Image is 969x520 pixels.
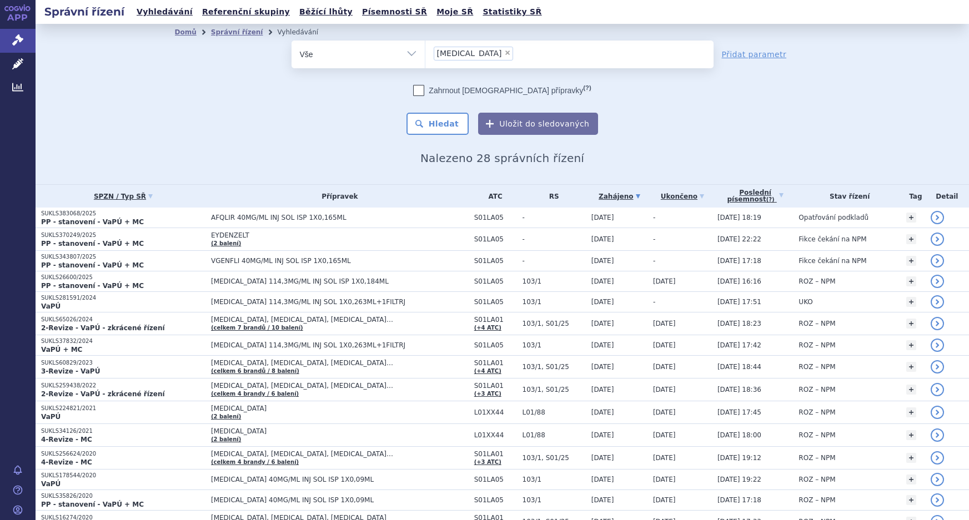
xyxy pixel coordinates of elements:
span: [DATE] [591,214,614,221]
a: (celkem 4 brandy / 6 balení) [211,391,299,397]
span: [DATE] 18:36 [717,386,761,393]
span: [DATE] 19:22 [717,476,761,483]
strong: PP - stanovení - VaPÚ + MC [41,261,144,269]
span: ROZ – NPM [799,408,835,416]
a: (+3 ATC) [474,391,501,397]
span: - [523,214,586,221]
strong: 3-Revize - VaPÚ [41,367,100,375]
span: [DATE] [653,341,676,349]
span: Nalezeno 28 správních řízení [420,152,584,165]
span: 103/1 [523,298,586,306]
a: + [906,430,916,440]
span: [DATE] 17:42 [717,341,761,349]
span: ROZ – NPM [799,363,835,371]
span: S01LA01 [474,359,517,367]
span: [DATE] [591,235,614,243]
span: S01LA05 [474,257,517,265]
strong: 2-Revize - VaPÚ - zkrácené řízení [41,390,165,398]
p: SUKLS370249/2025 [41,231,205,239]
span: - [523,235,586,243]
p: SUKLS65026/2024 [41,316,205,324]
a: + [906,256,916,266]
span: [DATE] [653,454,676,462]
span: [DATE] 17:18 [717,257,761,265]
span: [DATE] [653,386,676,393]
a: Referenční skupiny [199,4,293,19]
a: detail [931,383,944,396]
strong: PP - stanovení - VaPÚ + MC [41,501,144,508]
span: S01LA01 [474,316,517,324]
a: (celkem 4 brandy / 6 balení) [211,459,299,465]
th: Přípravek [205,185,469,208]
span: Fikce čekání na NPM [799,235,866,243]
a: + [906,276,916,286]
span: [DATE] 17:51 [717,298,761,306]
a: + [906,495,916,505]
span: ROZ – NPM [799,431,835,439]
th: RS [517,185,586,208]
button: Uložit do sledovaných [478,113,598,135]
th: Detail [925,185,969,208]
span: ROZ – NPM [799,341,835,349]
th: Stav řízení [793,185,901,208]
p: SUKLS224821/2021 [41,405,205,412]
a: + [906,297,916,307]
th: ATC [469,185,517,208]
a: (+4 ATC) [474,368,501,374]
span: ROZ – NPM [799,496,835,504]
span: [DATE] [591,257,614,265]
a: detail [931,317,944,330]
a: Správní řízení [211,28,263,36]
strong: PP - stanovení - VaPÚ + MC [41,240,144,248]
a: Moje SŘ [433,4,476,19]
span: [DATE] 22:22 [717,235,761,243]
a: Zahájeno [591,189,647,204]
strong: 4-Revize - MC [41,436,92,443]
input: [MEDICAL_DATA] [516,46,523,60]
p: SUKLS60829/2023 [41,359,205,367]
span: [DATE] [591,320,614,327]
p: SUKLS35826/2020 [41,492,205,500]
span: UKO [799,298,812,306]
span: [DATE] 18:19 [717,214,761,221]
a: (+3 ATC) [474,459,501,465]
span: [DATE] 18:23 [717,320,761,327]
span: [DATE] [591,408,614,416]
a: (+4 ATC) [474,325,501,331]
span: [DATE] [591,363,614,371]
span: L01/88 [523,431,586,439]
span: ROZ – NPM [799,277,835,285]
span: 103/1 [523,496,586,504]
abbr: (?) [583,84,591,92]
span: [DATE] [653,320,676,327]
a: + [906,319,916,329]
a: detail [931,473,944,486]
span: S01LA05 [474,214,517,221]
span: ROZ – NPM [799,476,835,483]
a: detail [931,339,944,352]
span: [DATE] [591,386,614,393]
span: [DATE] [653,408,676,416]
span: [DATE] 18:00 [717,431,761,439]
span: S01LA05 [474,298,517,306]
span: [DATE] [591,476,614,483]
span: [DATE] [591,496,614,504]
label: Zahrnout [DEMOGRAPHIC_DATA] přípravky [413,85,591,96]
span: 103/1 [523,476,586,483]
a: Statistiky SŘ [479,4,545,19]
a: detail [931,493,944,507]
a: detail [931,360,944,373]
a: + [906,362,916,372]
abbr: (?) [766,196,775,203]
span: 103/1, S01/25 [523,320,586,327]
strong: 4-Revize - MC [41,458,92,466]
span: - [653,235,655,243]
span: [DATE] [591,431,614,439]
span: EYDENZELT [211,231,469,239]
span: S01LA05 [474,235,517,243]
span: [MEDICAL_DATA] [211,405,469,412]
p: SUKLS26600/2025 [41,274,205,281]
strong: VaPÚ + MC [41,346,82,354]
span: - [523,257,586,265]
span: [DATE] [653,476,676,483]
